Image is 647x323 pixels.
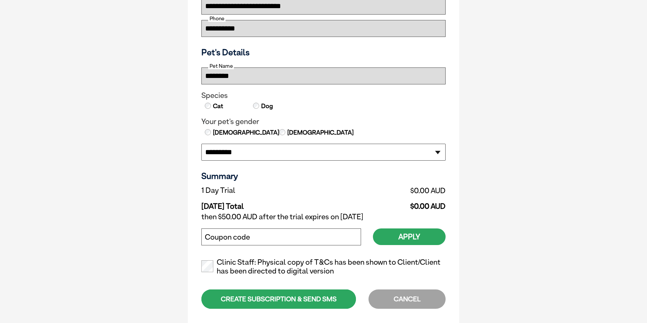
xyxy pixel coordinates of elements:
input: Clinic Staff: Physical copy of T&Cs has been shown to Client/Client has been directed to digital ... [201,260,213,272]
div: CANCEL [369,289,446,309]
td: $0.00 AUD [334,184,446,197]
td: [DATE] Total [201,197,334,211]
h3: Summary [201,171,446,181]
div: CREATE SUBSCRIPTION & SEND SMS [201,289,356,309]
td: then $50.00 AUD after the trial expires on [DATE] [201,211,446,223]
legend: Your pet's gender [201,117,446,126]
label: Phone [208,16,226,22]
button: Apply [373,228,446,245]
td: 1 Day Trial [201,184,334,197]
label: Coupon code [205,233,250,242]
td: $0.00 AUD [334,197,446,211]
h3: Pet's Details [199,47,448,57]
label: Clinic Staff: Physical copy of T&Cs has been shown to Client/Client has been directed to digital ... [201,258,446,276]
legend: Species [201,91,446,100]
